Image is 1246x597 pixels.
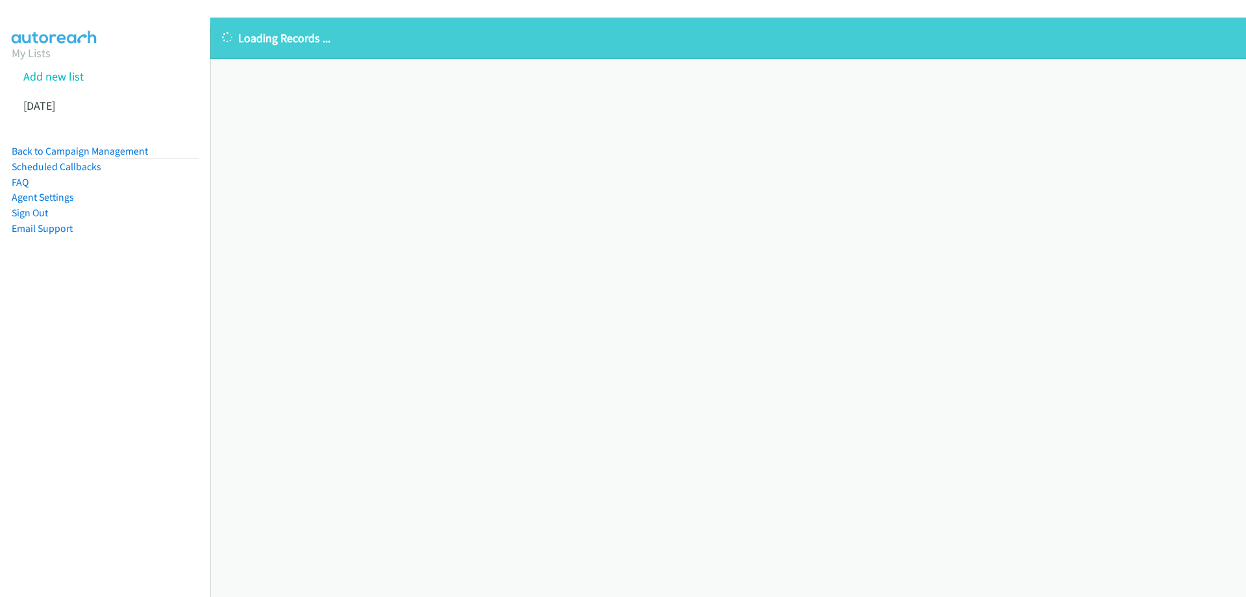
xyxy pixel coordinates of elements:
[12,207,48,219] a: Sign Out
[12,45,51,60] a: My Lists
[12,160,101,173] a: Scheduled Callbacks
[12,222,73,235] a: Email Support
[23,98,55,113] a: [DATE]
[12,176,29,188] a: FAQ
[12,191,74,203] a: Agent Settings
[222,29,1234,47] p: Loading Records ...
[12,145,148,157] a: Back to Campaign Management
[23,69,84,84] a: Add new list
